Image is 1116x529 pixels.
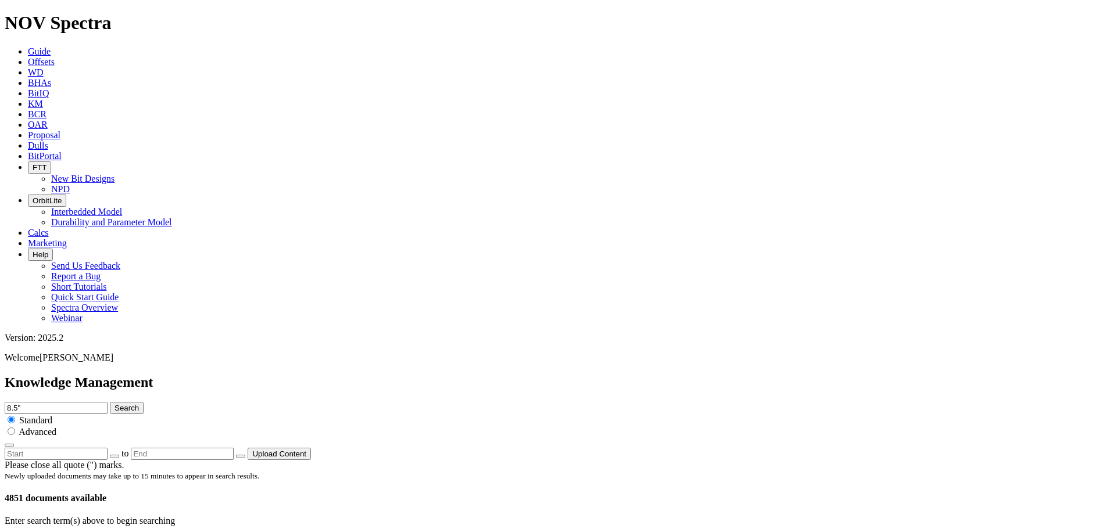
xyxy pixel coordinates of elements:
a: New Bit Designs [51,174,115,183]
span: Help [33,250,48,259]
a: BCR [28,109,46,119]
a: Offsets [28,57,55,67]
small: Newly uploaded documents may take up to 15 minutes to appear in search results. [5,472,259,480]
a: BitPortal [28,151,62,161]
span: Standard [19,415,52,425]
a: OAR [28,120,48,129]
a: KM [28,99,43,109]
a: Calcs [28,228,49,237]
input: Start [5,448,108,460]
span: OrbitLite [33,196,62,205]
input: End [131,448,234,460]
a: Short Tutorials [51,282,107,292]
p: Enter search term(s) above to begin searching [5,516,1111,526]
span: FTT [33,163,46,172]
p: Welcome [5,352,1111,363]
a: Dulls [28,141,48,150]
a: Spectra Overview [51,303,118,312]
div: Version: 2025.2 [5,333,1111,343]
span: Please close all quote (") marks. [5,460,124,470]
button: FTT [28,161,51,174]
a: Marketing [28,238,67,248]
h2: Knowledge Management [5,375,1111,390]
a: BHAs [28,78,51,88]
input: e.g. Smoothsteer Record [5,402,108,414]
a: Send Us Feedback [51,261,120,271]
a: Guide [28,46,51,56]
a: Proposal [28,130,60,140]
button: Help [28,249,53,261]
span: Advanced [19,427,56,437]
a: BitIQ [28,88,49,98]
span: [PERSON_NAME] [40,352,113,362]
span: to [121,448,128,458]
a: Quick Start Guide [51,292,119,302]
button: Search [110,402,144,414]
h1: NOV Spectra [5,12,1111,34]
a: Interbedded Model [51,207,122,217]
a: Webinar [51,313,83,323]
button: OrbitLite [28,195,66,207]
a: Report a Bug [51,271,101,281]
a: Durability and Parameter Model [51,217,172,227]
button: Upload Content [248,448,311,460]
a: WD [28,67,44,77]
h4: 4851 documents available [5,493,1111,503]
a: NPD [51,184,70,194]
